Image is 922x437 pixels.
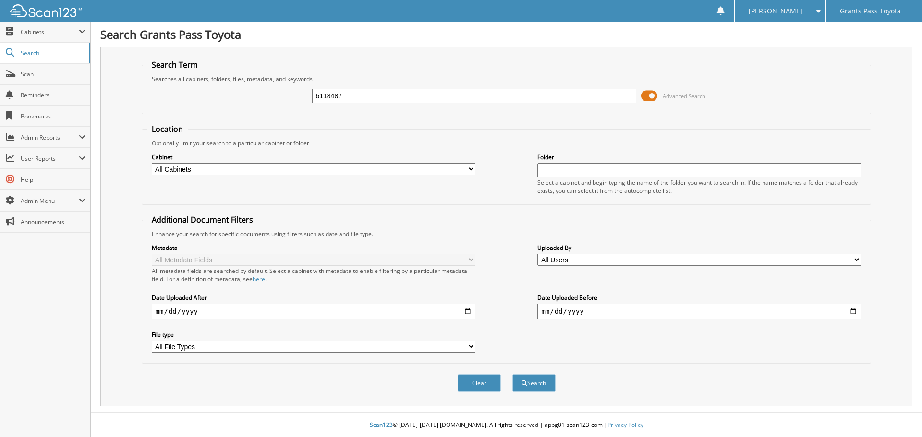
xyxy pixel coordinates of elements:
span: Reminders [21,91,85,99]
span: Help [21,176,85,184]
label: File type [152,331,475,339]
a: Privacy Policy [607,421,643,429]
div: Select a cabinet and begin typing the name of the folder you want to search in. If the name match... [537,178,861,195]
div: Searches all cabinets, folders, files, metadata, and keywords [147,75,866,83]
span: Scan [21,70,85,78]
span: Search [21,49,84,57]
label: Cabinet [152,153,475,161]
span: Advanced Search [663,93,705,100]
button: Clear [458,374,501,392]
input: end [537,304,861,319]
span: Announcements [21,218,85,226]
legend: Additional Document Filters [147,214,258,225]
label: Folder [537,153,861,161]
span: Admin Menu [21,197,79,205]
legend: Search Term [147,59,203,70]
input: start [152,304,475,319]
button: Search [512,374,556,392]
span: Scan123 [370,421,393,429]
div: All metadata fields are searched by default. Select a cabinet with metadata to enable filtering b... [152,267,475,283]
span: Grants Pass Toyota [840,8,901,14]
img: scan123-logo-white.svg [10,4,82,17]
legend: Location [147,124,188,134]
span: Bookmarks [21,112,85,120]
div: Optionally limit your search to a particular cabinet or folder [147,139,866,147]
span: User Reports [21,154,79,163]
h1: Search Grants Pass Toyota [100,26,912,42]
label: Uploaded By [537,244,861,252]
label: Date Uploaded Before [537,294,861,302]
div: © [DATE]-[DATE] [DOMAIN_NAME]. All rights reserved | appg01-scan123-com | [91,413,922,437]
iframe: Chat Widget [874,391,922,437]
span: Admin Reports [21,133,79,142]
span: Cabinets [21,28,79,36]
div: Enhance your search for specific documents using filters such as date and file type. [147,230,866,238]
label: Metadata [152,244,475,252]
span: [PERSON_NAME] [749,8,802,14]
label: Date Uploaded After [152,294,475,302]
a: here [253,275,265,283]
